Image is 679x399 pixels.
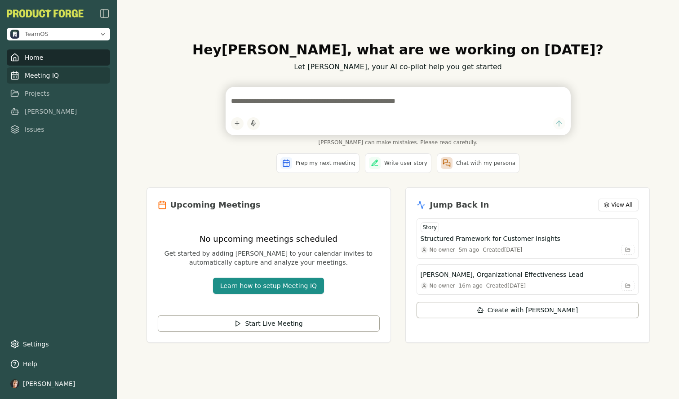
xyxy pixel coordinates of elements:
span: Prep my next meeting [296,160,355,167]
button: Write user story [365,153,431,173]
a: Settings [7,336,110,352]
span: No owner [430,282,455,289]
img: profile [10,379,19,388]
button: Start Live Meeting [158,315,380,332]
span: View All [611,201,632,208]
button: Add content to chat [231,117,244,130]
button: Close Sidebar [99,8,110,19]
span: [PERSON_NAME] can make mistakes. Please read carefully. [226,139,571,146]
span: TeamOS [25,30,49,38]
h2: Jump Back In [430,199,489,211]
h3: Structured Framework for Customer Insights [421,234,560,243]
a: [PERSON_NAME] [7,103,110,120]
span: No owner [430,246,455,253]
h1: Hey [PERSON_NAME] , what are we working on [DATE]? [146,42,650,58]
div: Created [DATE] [483,246,522,253]
a: Meeting IQ [7,67,110,84]
span: Create with [PERSON_NAME] [488,306,578,315]
button: Learn how to setup Meeting IQ [213,278,324,294]
img: Product Forge [7,9,84,18]
img: sidebar [99,8,110,19]
h3: No upcoming meetings scheduled [158,233,380,245]
a: Home [7,49,110,66]
button: Prep my next meeting [276,153,359,173]
button: [PERSON_NAME] [7,376,110,392]
button: Help [7,356,110,372]
p: Get started by adding [PERSON_NAME] to your calendar invites to automatically capture and analyze... [158,249,380,267]
a: Projects [7,85,110,102]
button: Open organization switcher [7,28,110,40]
div: Created [DATE] [486,282,526,289]
h3: [PERSON_NAME], Organizational Effectiveness Lead [421,270,584,279]
div: 16m ago [459,282,483,289]
button: Start dictation [247,117,260,130]
span: Write user story [384,160,427,167]
button: PF-Logo [7,9,84,18]
button: Create with [PERSON_NAME] [417,302,639,318]
p: Let [PERSON_NAME], your AI co-pilot help you get started [146,62,650,72]
button: Send message [553,117,565,129]
div: 5m ago [459,246,479,253]
h2: Upcoming Meetings [170,199,261,211]
button: Chat with my persona [437,153,519,173]
span: Start Live Meeting [245,319,302,328]
img: TeamOS [10,30,19,39]
a: Issues [7,121,110,137]
button: View All [598,199,638,211]
div: Story [421,222,439,232]
span: Chat with my persona [456,160,515,167]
